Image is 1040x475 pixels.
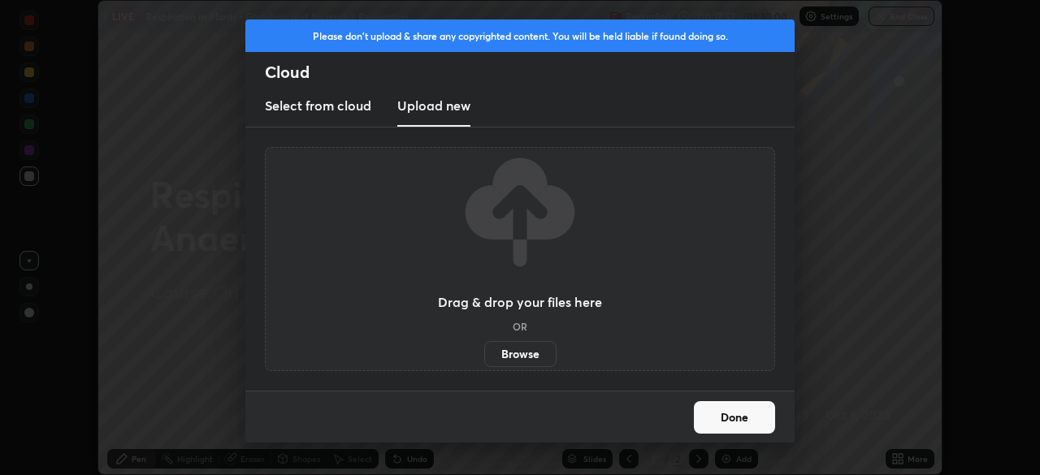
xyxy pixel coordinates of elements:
h3: Drag & drop your files here [438,296,602,309]
div: Please don't upload & share any copyrighted content. You will be held liable if found doing so. [245,19,795,52]
h3: Upload new [397,96,470,115]
h3: Select from cloud [265,96,371,115]
h5: OR [513,322,527,331]
h2: Cloud [265,62,795,83]
button: Done [694,401,775,434]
